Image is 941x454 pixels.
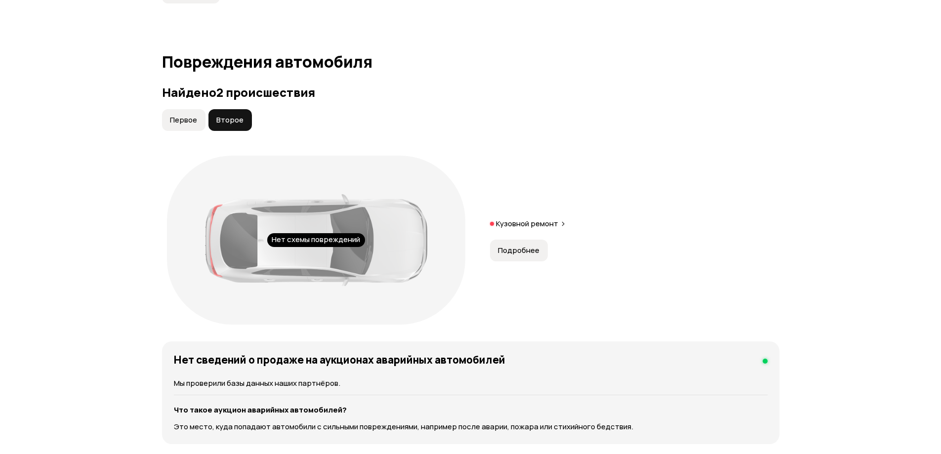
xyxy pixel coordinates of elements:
button: Подробнее [490,240,548,261]
h4: Нет сведений о продаже на аукционах аварийных автомобилей [174,353,505,366]
span: Первое [170,115,197,125]
div: Нет схемы повреждений [267,233,365,247]
span: Второе [216,115,244,125]
h3: Найдено 2 происшествия [162,85,779,99]
p: Кузовной ремонт [496,219,558,229]
p: Мы проверили базы данных наших партнёров. [174,378,768,389]
p: Это место, куда попадают автомобили с сильными повреждениями, например после аварии, пожара или с... [174,421,768,432]
h1: Повреждения автомобиля [162,53,779,71]
button: Первое [162,109,205,131]
strong: Что такое аукцион аварийных автомобилей? [174,405,347,415]
span: Подробнее [498,246,539,255]
button: Второе [208,109,252,131]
